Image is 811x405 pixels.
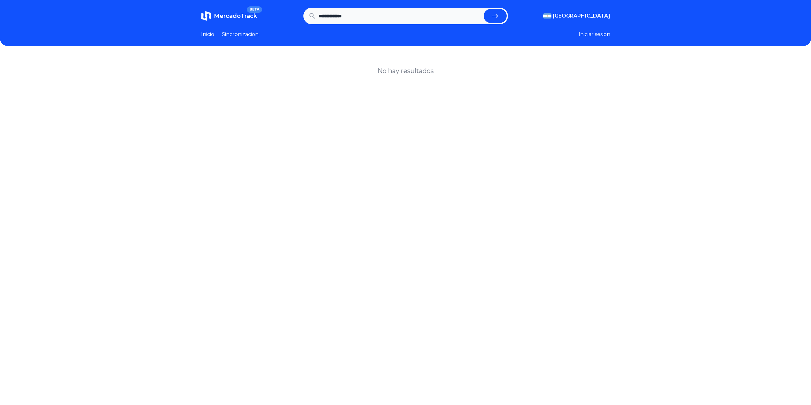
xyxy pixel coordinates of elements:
[201,11,257,21] a: MercadoTrackBETA
[201,11,211,21] img: MercadoTrack
[222,31,259,38] a: Sincronizacion
[201,31,214,38] a: Inicio
[214,12,257,19] span: MercadoTrack
[247,6,262,13] span: BETA
[378,66,434,75] h1: No hay resultados
[579,31,610,38] button: Iniciar sesion
[543,12,610,20] button: [GEOGRAPHIC_DATA]
[553,12,610,20] span: [GEOGRAPHIC_DATA]
[543,13,551,19] img: Argentina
